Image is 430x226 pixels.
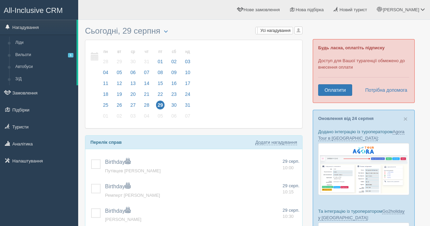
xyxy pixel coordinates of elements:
span: [PERSON_NAME] [383,7,419,12]
span: Новий турист [340,7,367,12]
a: Путівцев [PERSON_NAME] [105,168,161,173]
span: 06 [128,68,137,77]
span: 26 [115,101,124,109]
span: Нове замовлення [244,7,280,12]
small: нд [183,49,192,55]
span: Нова підбірка [296,7,324,12]
a: 07 [181,112,192,123]
span: 07 [142,68,151,77]
b: Перелік справ [90,140,122,145]
a: 21 [140,90,153,101]
a: 30 [168,101,180,112]
a: 29 серп. 10:15 [282,183,299,195]
span: 30 [128,57,137,66]
a: 20 [126,90,139,101]
span: 05 [156,111,165,120]
span: 04 [142,111,151,120]
span: 05 [115,68,124,77]
span: 24 [183,90,192,99]
a: Потрібна допомога [361,84,408,96]
a: 17 [181,80,192,90]
a: 18 [99,90,112,101]
span: 18 [101,90,110,99]
span: 29 серп. [282,183,299,188]
span: 04 [101,68,110,77]
span: 12 [115,79,124,88]
small: чт [142,49,151,55]
span: 27 [128,101,137,109]
a: Ремперт [PERSON_NAME] [105,193,160,198]
span: × [403,115,408,123]
h3: Сьогодні, 29 серпня [85,27,303,36]
button: Close [403,115,408,122]
span: 29 [115,57,124,66]
a: Оплатити [318,84,352,96]
a: 23 [168,90,180,101]
span: 30 [170,101,178,109]
span: 21 [142,90,151,99]
span: 01 [101,111,110,120]
span: All-Inclusive CRM [4,6,63,15]
span: 03 [183,57,192,66]
small: вт [115,49,124,55]
span: 28 [142,101,151,109]
a: 29 серп. 10:00 [282,158,299,171]
a: 19 [113,90,126,101]
a: 29 [154,101,167,112]
a: 08 [154,69,167,80]
a: 07 [140,69,153,80]
a: сб 02 [168,45,180,69]
a: [PERSON_NAME] [105,217,141,222]
span: 10:30 [282,214,294,219]
a: Agora Tour в [GEOGRAPHIC_DATA] [318,129,405,141]
a: 05 [113,69,126,80]
a: 27 [126,101,139,112]
span: Усі нагадування [260,28,291,33]
a: 16 [168,80,180,90]
a: 01 [99,112,112,123]
span: 06 [170,111,178,120]
span: 02 [115,111,124,120]
span: 19 [115,90,124,99]
span: 22 [156,90,165,99]
a: Оновлення від 24 серпня [318,116,374,121]
a: 29 серп. 10:30 [282,207,299,220]
a: Автобуси [12,61,76,73]
span: 20 [128,90,137,99]
a: 24 [181,90,192,101]
a: Вильоти1 [12,49,76,61]
a: Ліди [12,37,76,49]
p: Та інтеграцію із туроператором : [318,208,409,221]
a: Birthday [105,208,131,214]
a: 04 [99,69,112,80]
a: 31 [181,101,192,112]
a: 26 [113,101,126,112]
a: 13 [126,80,139,90]
a: Birthday [105,159,131,165]
span: 1 [68,53,73,57]
span: 10:15 [282,189,294,194]
a: 14 [140,80,153,90]
span: 08 [156,68,165,77]
a: Birthday [105,184,131,189]
span: 25 [101,101,110,109]
small: сб [170,49,178,55]
img: agora-tour-%D0%B7%D0%B0%D1%8F%D0%B2%D0%BA%D0%B8-%D1%81%D1%80%D0%BC-%D0%B4%D0%BB%D1%8F-%D1%82%D1%8... [318,143,409,195]
span: 17 [183,79,192,88]
span: 10 [183,68,192,77]
a: 05 [154,112,167,123]
a: вт 29 [113,45,126,69]
small: пн [101,49,110,55]
small: ср [128,49,137,55]
a: 03 [126,112,139,123]
b: Будь ласка, оплатіть підписку [318,45,384,50]
a: 11 [99,80,112,90]
a: ср 30 [126,45,139,69]
a: 12 [113,80,126,90]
